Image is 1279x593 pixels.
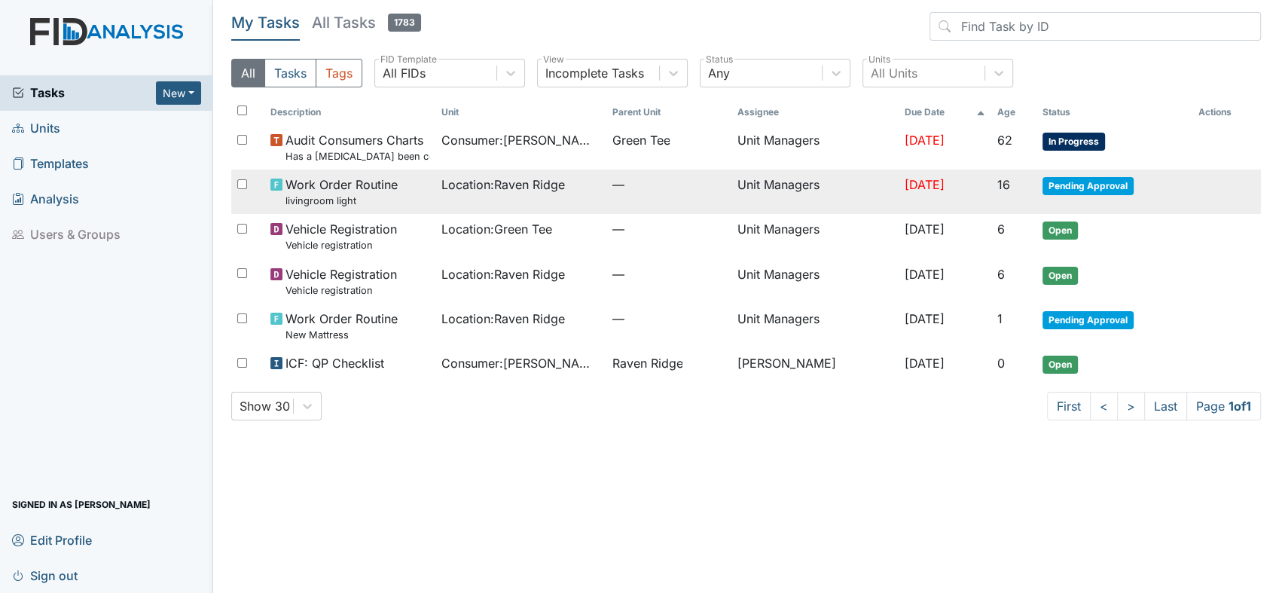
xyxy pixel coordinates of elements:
[1042,311,1134,329] span: Pending Approval
[731,348,899,380] td: [PERSON_NAME]
[237,105,247,115] input: Toggle All Rows Selected
[316,59,362,87] button: Tags
[905,222,945,237] span: [DATE]
[285,265,397,298] span: Vehicle Registration Vehicle registration
[612,265,725,283] span: —
[231,59,265,87] button: All
[1042,177,1134,195] span: Pending Approval
[731,170,899,214] td: Unit Managers
[285,220,397,252] span: Vehicle Registration Vehicle registration
[264,59,316,87] button: Tasks
[285,310,398,342] span: Work Order Routine New Mattress
[991,99,1036,125] th: Toggle SortBy
[1090,392,1118,420] a: <
[997,267,1005,282] span: 6
[312,12,421,33] h5: All Tasks
[12,152,89,176] span: Templates
[12,117,60,140] span: Units
[612,176,725,194] span: —
[871,64,917,82] div: All Units
[12,528,92,552] span: Edit Profile
[905,267,945,282] span: [DATE]
[612,354,682,372] span: Raven Ridge
[612,310,725,328] span: —
[1117,392,1145,420] a: >
[731,99,899,125] th: Assignee
[997,177,1010,192] span: 16
[156,81,201,105] button: New
[441,131,600,149] span: Consumer : [PERSON_NAME]
[905,133,945,148] span: [DATE]
[997,222,1005,237] span: 6
[441,310,565,328] span: Location : Raven Ridge
[12,564,78,587] span: Sign out
[12,84,156,102] a: Tasks
[285,238,397,252] small: Vehicle registration
[997,133,1012,148] span: 62
[231,59,362,87] div: Type filter
[905,177,945,192] span: [DATE]
[731,304,899,348] td: Unit Managers
[905,311,945,326] span: [DATE]
[708,64,730,82] div: Any
[285,283,397,298] small: Vehicle registration
[606,99,731,125] th: Toggle SortBy
[997,356,1005,371] span: 0
[383,64,426,82] div: All FIDs
[441,354,600,372] span: Consumer : [PERSON_NAME]
[612,131,670,149] span: Green Tee
[285,328,398,342] small: New Mattress
[441,176,565,194] span: Location : Raven Ridge
[231,12,300,33] h5: My Tasks
[899,99,991,125] th: Toggle SortBy
[435,99,606,125] th: Toggle SortBy
[612,220,725,238] span: —
[1186,392,1261,420] span: Page
[929,12,1261,41] input: Find Task by ID
[285,131,429,164] span: Audit Consumers Charts Has a colonoscopy been completed for all males and females over 50 or is t...
[1047,392,1091,420] a: First
[240,397,290,415] div: Show 30
[12,188,79,211] span: Analysis
[1229,399,1251,414] strong: 1 of 1
[285,149,429,164] small: Has a [MEDICAL_DATA] been completed for all [DEMOGRAPHIC_DATA] and [DEMOGRAPHIC_DATA] over 50 or ...
[12,493,151,516] span: Signed in as [PERSON_NAME]
[388,14,421,32] span: 1783
[285,354,384,372] span: ICF: QP Checklist
[1042,356,1078,374] span: Open
[1144,392,1187,420] a: Last
[441,220,552,238] span: Location : Green Tee
[264,99,435,125] th: Toggle SortBy
[1047,392,1261,420] nav: task-pagination
[285,176,398,208] span: Work Order Routine livingroom light
[1042,222,1078,240] span: Open
[731,125,899,170] td: Unit Managers
[1042,267,1078,285] span: Open
[731,259,899,304] td: Unit Managers
[905,356,945,371] span: [DATE]
[441,265,565,283] span: Location : Raven Ridge
[1042,133,1105,151] span: In Progress
[545,64,644,82] div: Incomplete Tasks
[1036,99,1192,125] th: Toggle SortBy
[731,214,899,258] td: Unit Managers
[1192,99,1261,125] th: Actions
[285,194,398,208] small: livingroom light
[997,311,1003,326] span: 1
